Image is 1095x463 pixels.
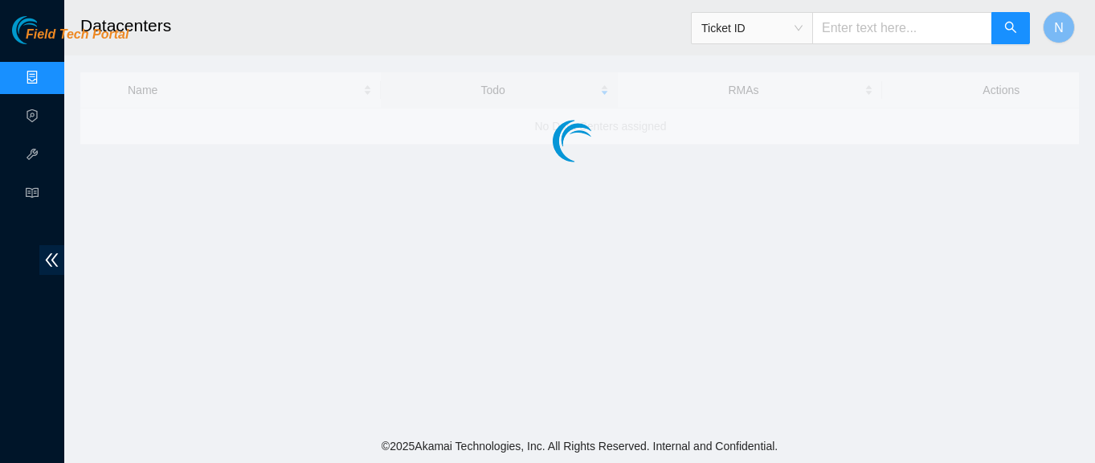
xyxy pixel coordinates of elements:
[701,16,803,40] span: Ticket ID
[1054,18,1064,38] span: N
[991,12,1030,44] button: search
[64,429,1095,463] footer: © 2025 Akamai Technologies, Inc. All Rights Reserved. Internal and Confidential.
[12,29,129,50] a: Akamai TechnologiesField Tech Portal
[12,16,81,44] img: Akamai Technologies
[1043,11,1075,43] button: N
[812,12,992,44] input: Enter text here...
[26,179,39,211] span: read
[39,245,64,275] span: double-left
[26,27,129,43] span: Field Tech Portal
[1004,21,1017,36] span: search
